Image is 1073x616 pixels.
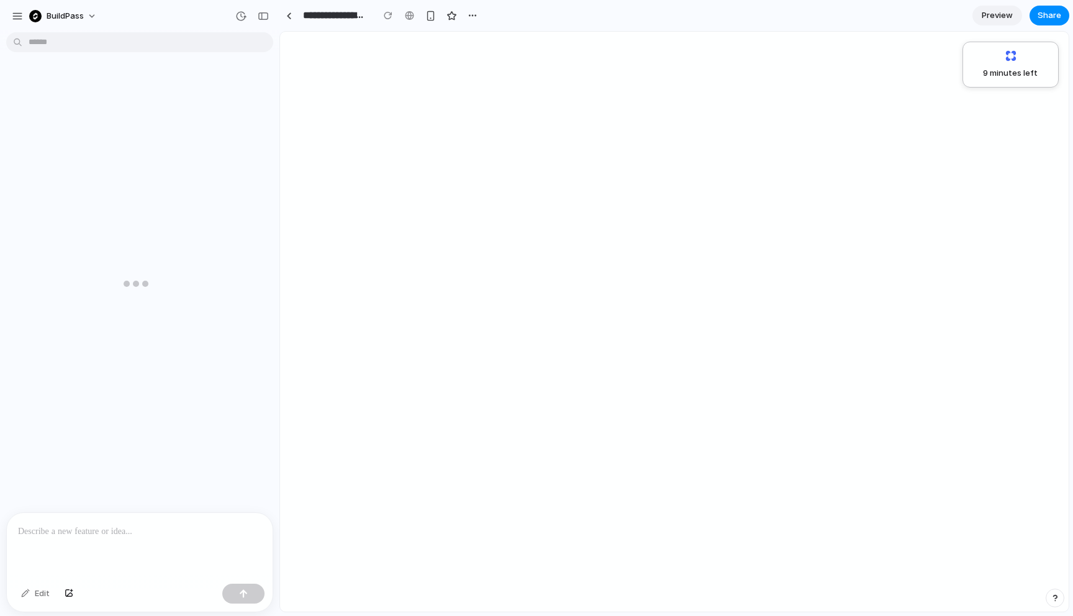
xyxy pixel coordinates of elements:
span: 9 minutes left [974,67,1038,79]
button: Share [1030,6,1069,25]
span: Share [1038,9,1061,22]
a: Preview [972,6,1022,25]
span: Preview [982,9,1013,22]
span: BuildPass [47,10,84,22]
button: BuildPass [24,6,103,26]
